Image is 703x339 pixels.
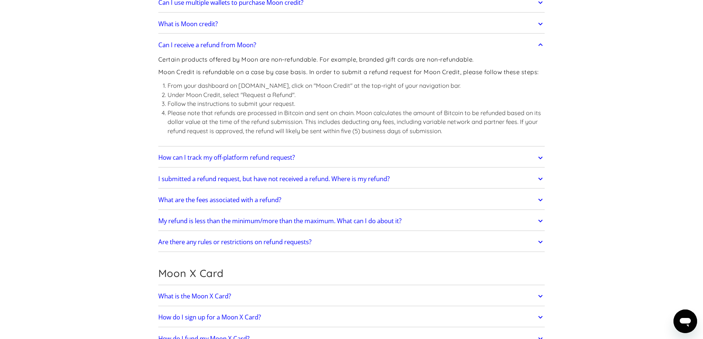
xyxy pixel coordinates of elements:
[158,20,218,28] h2: What is Moon credit?
[158,16,545,32] a: What is Moon credit?
[158,55,545,64] p: Certain products offered by Moon are non-refundable. For example, branded gift cards are non-refu...
[158,41,256,49] h2: Can I receive a refund from Moon?
[158,238,311,246] h2: Are there any rules or restrictions on refund requests?
[158,37,545,53] a: Can I receive a refund from Moon?
[158,175,390,183] h2: I submitted a refund request, but have not received a refund. Where is my refund?
[158,192,545,208] a: What are the fees associated with a refund?
[158,150,545,166] a: How can I track my off-platform refund request?
[168,99,545,108] li: Follow the instructions to submit your request.
[673,309,697,333] iframe: Button to launch messaging window
[158,309,545,325] a: How do I sign up for a Moon X Card?
[158,68,545,77] p: Moon Credit is refundable on a case by case basis. In order to submit a refund request for Moon C...
[168,90,545,100] li: Under Moon Credit, select "Request a Refund".
[158,213,545,229] a: My refund is less than the minimum/more than the maximum. What can I do about it?
[158,234,545,250] a: Are there any rules or restrictions on refund requests?
[158,154,295,161] h2: How can I track my off-platform refund request?
[158,217,402,225] h2: My refund is less than the minimum/more than the maximum. What can I do about it?
[158,196,281,204] h2: What are the fees associated with a refund?
[168,81,545,90] li: From your dashboard on [DOMAIN_NAME], click on "Moon Credit" at the top-right of your navigation ...
[158,171,545,187] a: I submitted a refund request, but have not received a refund. Where is my refund?
[158,314,261,321] h2: How do I sign up for a Moon X Card?
[168,108,545,136] li: Please note that refunds are processed in Bitcoin and sent on chain. Moon calculates the amount o...
[158,267,545,280] h2: Moon X Card
[158,293,231,300] h2: What is the Moon X Card?
[158,288,545,304] a: What is the Moon X Card?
